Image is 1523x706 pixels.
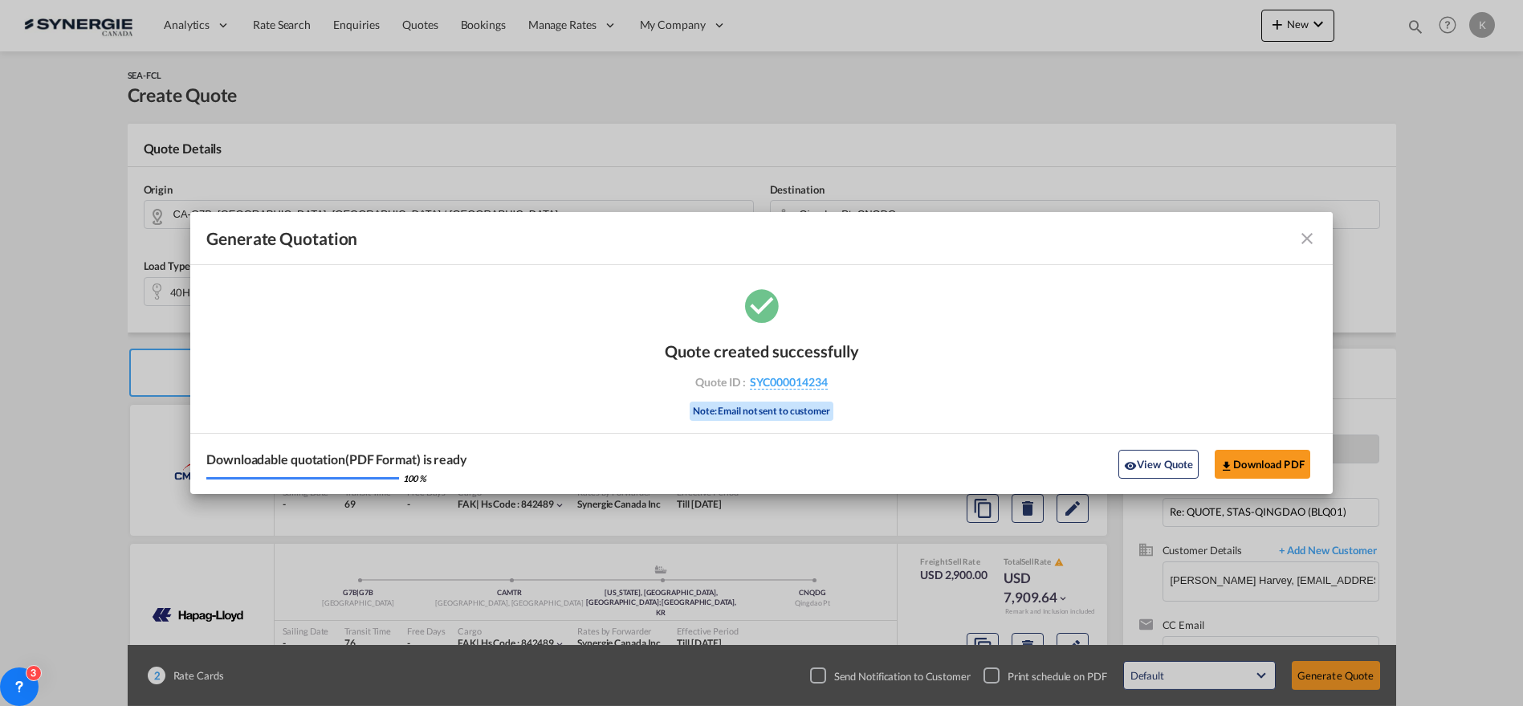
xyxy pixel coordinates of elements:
div: Quote ID : [669,375,855,390]
span: Generate Quotation [206,228,357,249]
div: Note: Email not sent to customer [690,402,833,422]
md-icon: icon-download [1220,459,1233,472]
div: Downloadable quotation(PDF Format) is ready [206,451,467,468]
div: Quote created successfully [665,341,859,361]
md-icon: icon-close fg-AAA8AD cursor m-0 [1297,229,1317,248]
md-icon: icon-eye [1124,459,1137,472]
md-icon: icon-checkbox-marked-circle [742,285,782,325]
button: icon-eyeView Quote [1118,450,1199,479]
span: SYC000014234 [750,375,828,390]
md-dialog: Generate Quotation Quote ... [190,212,1333,495]
button: Download PDF [1215,450,1310,479]
div: 100 % [403,472,426,484]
